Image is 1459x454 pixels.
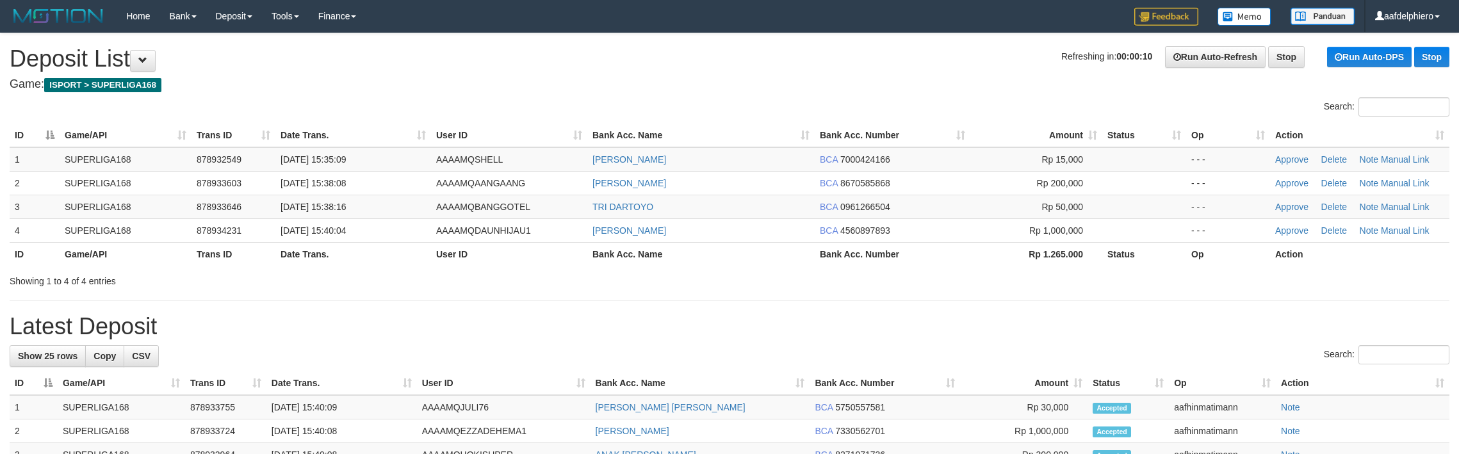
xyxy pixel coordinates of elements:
[1186,242,1270,266] th: Op
[1093,403,1131,414] span: Accepted
[1360,202,1379,212] a: Note
[1270,124,1449,147] th: Action: activate to sort column ascending
[60,171,192,195] td: SUPERLIGA168
[10,395,58,419] td: 1
[10,345,86,367] a: Show 25 rows
[417,419,591,443] td: AAAAMQEZZADEHEMA1
[431,124,587,147] th: User ID: activate to sort column ascending
[436,202,530,212] span: AAAAMQBANGGOTEL
[10,124,60,147] th: ID: activate to sort column descending
[58,371,185,395] th: Game/API: activate to sort column ascending
[1169,419,1276,443] td: aafhinmatimann
[58,395,185,419] td: SUPERLIGA168
[970,124,1102,147] th: Amount: activate to sort column ascending
[10,371,58,395] th: ID: activate to sort column descending
[960,419,1088,443] td: Rp 1,000,000
[185,371,266,395] th: Trans ID: activate to sort column ascending
[592,202,653,212] a: TRI DARTOYO
[1291,8,1355,25] img: panduan.png
[1381,154,1430,165] a: Manual Link
[1358,345,1449,364] input: Search:
[596,402,746,412] a: [PERSON_NAME] [PERSON_NAME]
[431,242,587,266] th: User ID
[10,6,107,26] img: MOTION_logo.png
[840,178,890,188] span: Copy 8670585868 to clipboard
[1029,225,1083,236] span: Rp 1,000,000
[592,178,666,188] a: [PERSON_NAME]
[1324,345,1449,364] label: Search:
[10,195,60,218] td: 3
[417,395,591,419] td: AAAAMQJULI76
[192,242,275,266] th: Trans ID
[1268,46,1305,68] a: Stop
[1037,178,1083,188] span: Rp 200,000
[1360,225,1379,236] a: Note
[1041,154,1083,165] span: Rp 15,000
[1218,8,1271,26] img: Button%20Memo.svg
[1061,51,1152,61] span: Refreshing in:
[275,242,431,266] th: Date Trans.
[1169,371,1276,395] th: Op: activate to sort column ascending
[820,154,838,165] span: BCA
[815,124,970,147] th: Bank Acc. Number: activate to sort column ascending
[587,242,815,266] th: Bank Acc. Name
[60,242,192,266] th: Game/API
[970,242,1102,266] th: Rp 1.265.000
[10,314,1449,339] h1: Latest Deposit
[58,419,185,443] td: SUPERLIGA168
[960,371,1088,395] th: Amount: activate to sort column ascending
[436,154,503,165] span: AAAAMQSHELL
[591,371,810,395] th: Bank Acc. Name: activate to sort column ascending
[1186,124,1270,147] th: Op: activate to sort column ascending
[1169,395,1276,419] td: aafhinmatimann
[436,178,525,188] span: AAAAMQAANGAANG
[1281,426,1300,436] a: Note
[281,178,346,188] span: [DATE] 15:38:08
[840,202,890,212] span: Copy 0961266504 to clipboard
[592,154,666,165] a: [PERSON_NAME]
[185,395,266,419] td: 878933755
[1134,8,1198,26] img: Feedback.jpg
[197,178,241,188] span: 878933603
[1276,371,1449,395] th: Action: activate to sort column ascending
[266,371,417,395] th: Date Trans.: activate to sort column ascending
[820,202,838,212] span: BCA
[1381,202,1430,212] a: Manual Link
[1041,202,1083,212] span: Rp 50,000
[1321,225,1347,236] a: Delete
[1186,195,1270,218] td: - - -
[1186,147,1270,172] td: - - -
[835,402,885,412] span: Copy 5750557581 to clipboard
[1358,97,1449,117] input: Search:
[417,371,591,395] th: User ID: activate to sort column ascending
[60,218,192,242] td: SUPERLIGA168
[10,46,1449,72] h1: Deposit List
[60,147,192,172] td: SUPERLIGA168
[1275,202,1308,212] a: Approve
[266,395,417,419] td: [DATE] 15:40:09
[1360,154,1379,165] a: Note
[835,426,885,436] span: Copy 7330562701 to clipboard
[1088,371,1169,395] th: Status: activate to sort column ascending
[960,395,1088,419] td: Rp 30,000
[197,225,241,236] span: 878934231
[10,419,58,443] td: 2
[94,351,116,361] span: Copy
[1327,47,1412,67] a: Run Auto-DPS
[436,225,531,236] span: AAAAMQDAUNHIJAU1
[1093,426,1131,437] span: Accepted
[60,124,192,147] th: Game/API: activate to sort column ascending
[281,202,346,212] span: [DATE] 15:38:16
[197,202,241,212] span: 878933646
[1414,47,1449,67] a: Stop
[820,225,838,236] span: BCA
[1186,218,1270,242] td: - - -
[10,147,60,172] td: 1
[1270,242,1449,266] th: Action
[840,225,890,236] span: Copy 4560897893 to clipboard
[185,419,266,443] td: 878933724
[1381,225,1430,236] a: Manual Link
[192,124,275,147] th: Trans ID: activate to sort column ascending
[810,371,960,395] th: Bank Acc. Number: activate to sort column ascending
[1360,178,1379,188] a: Note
